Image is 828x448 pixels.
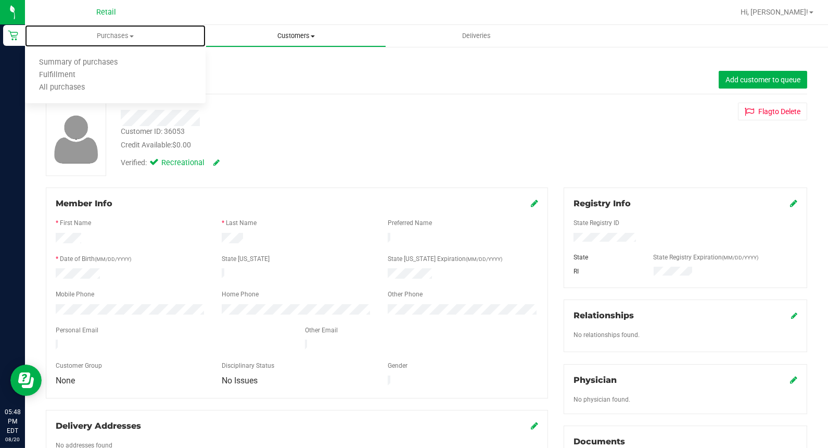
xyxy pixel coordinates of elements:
div: RI [566,267,645,276]
button: Add customer to queue [719,71,807,89]
div: Verified: [121,157,220,169]
div: Credit Available: [121,140,494,151]
label: State Registry ID [574,218,619,228]
label: No relationships found. [574,330,640,340]
div: Customer ID: 36053 [121,126,185,137]
span: Deliveries [448,31,505,41]
label: Preferred Name [388,218,432,228]
span: Fulfillment [25,71,90,80]
label: Other Phone [388,290,423,299]
label: State [US_STATE] [222,254,270,264]
span: Member Info [56,198,112,208]
label: First Name [60,218,91,228]
span: (MM/DD/YYYY) [95,256,131,262]
label: State Registry Expiration [654,253,759,262]
span: Hi, [PERSON_NAME]! [741,8,808,16]
img: user-icon.png [49,113,104,166]
label: Other Email [305,326,338,335]
span: Retail [96,8,116,17]
span: (MM/DD/YYYY) [722,255,759,260]
label: Mobile Phone [56,290,94,299]
a: Customers [206,25,386,47]
span: None [56,376,75,385]
label: Last Name [226,218,257,228]
span: (MM/DD/YYYY) [466,256,502,262]
span: Relationships [574,310,634,320]
span: Registry Info [574,198,631,208]
span: No physician found. [574,396,630,403]
span: Customers [206,31,386,41]
span: No Issues [222,376,258,385]
span: Add customer to queue [725,76,800,84]
span: Physician [574,375,617,385]
p: 05:48 PM EDT [5,407,20,435]
a: Deliveries [386,25,567,47]
iframe: Resource center [10,365,42,396]
div: State [566,253,645,262]
span: Delivery Addresses [56,421,141,431]
label: Gender [388,361,407,370]
span: All purchases [25,83,99,92]
label: Customer Group [56,361,102,370]
p: 08/20 [5,435,20,443]
span: Documents [574,437,625,446]
inline-svg: Retail [8,30,18,41]
span: $0.00 [172,141,191,149]
a: Purchases Summary of purchases Fulfillment All purchases [25,25,206,47]
label: Date of Birth [60,254,131,264]
span: Summary of purchases [25,58,132,67]
button: Flagto Delete [738,103,807,120]
label: State [US_STATE] Expiration [388,254,502,264]
label: Disciplinary Status [222,361,274,370]
label: Personal Email [56,326,98,335]
span: Purchases [25,31,206,41]
span: Recreational [161,157,203,169]
label: Home Phone [222,290,259,299]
